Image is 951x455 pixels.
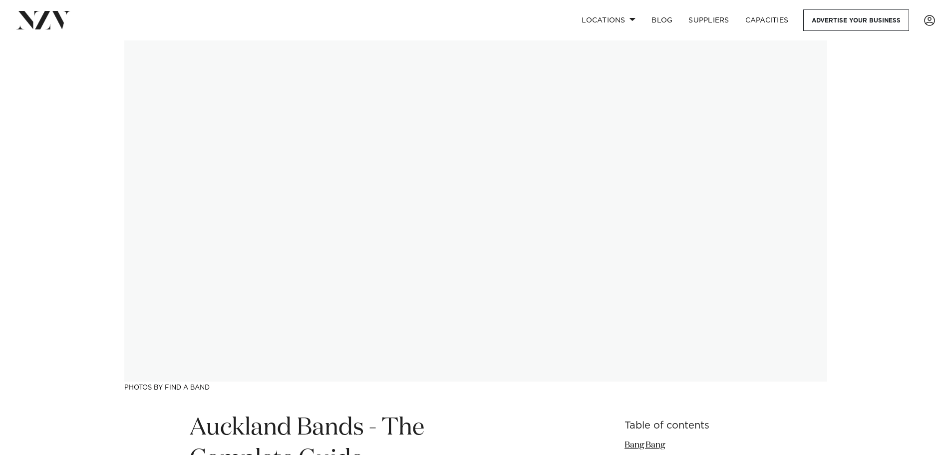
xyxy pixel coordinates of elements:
a: Capacities [737,9,797,31]
img: nzv-logo.png [16,11,70,29]
a: Photos by Find A Band [124,385,210,391]
a: Locations [574,9,643,31]
a: BLOG [643,9,680,31]
a: Advertise your business [803,9,909,31]
h6: Table of contents [625,421,762,431]
a: Bang Bang [625,441,665,450]
a: SUPPLIERS [680,9,737,31]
